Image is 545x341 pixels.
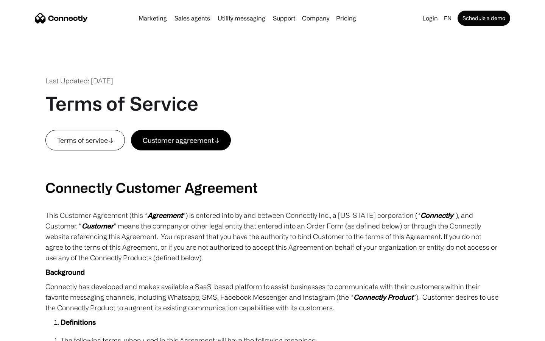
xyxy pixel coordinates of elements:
[215,15,268,21] a: Utility messaging
[300,13,332,23] div: Company
[135,15,170,21] a: Marketing
[420,211,453,219] em: Connectly
[302,13,329,23] div: Company
[45,281,500,313] p: Connectly has developed and makes available a SaaS-based platform to assist businesses to communi...
[45,150,500,161] p: ‍
[444,13,452,23] div: en
[15,328,45,338] ul: Language list
[45,268,85,276] strong: Background
[45,92,198,115] h1: Terms of Service
[61,318,96,326] strong: Definitions
[171,15,213,21] a: Sales agents
[45,76,113,86] div: Last Updated: [DATE]
[148,211,183,219] em: Agreement
[143,135,219,145] div: Customer aggreement ↓
[57,135,113,145] div: Terms of service ↓
[8,327,45,338] aside: Language selected: English
[35,13,88,24] a: home
[45,165,500,175] p: ‍
[45,210,500,263] p: This Customer Agreement (this “ ”) is entered into by and between Connectly Inc., a [US_STATE] co...
[333,15,359,21] a: Pricing
[441,13,456,23] div: en
[353,293,413,301] em: Connectly Product
[458,11,510,26] a: Schedule a demo
[82,222,114,230] em: Customer
[45,179,500,196] h2: Connectly Customer Agreement
[270,15,298,21] a: Support
[419,13,441,23] a: Login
